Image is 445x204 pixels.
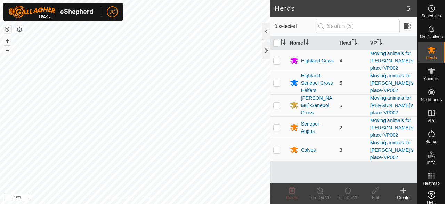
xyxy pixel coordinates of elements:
span: Heatmap [423,181,440,186]
div: Highland-Senepol Cross Heifers [301,72,334,94]
span: 0 selected [275,23,316,30]
span: JC [109,8,115,16]
span: Infra [427,160,435,165]
div: Edit [362,195,389,201]
button: – [3,46,11,54]
th: Head [337,36,367,50]
span: 3 [340,147,342,153]
div: Create [389,195,417,201]
span: Delete [286,195,298,200]
span: Status [425,139,437,144]
span: 4 [340,58,342,63]
p-sorticon: Activate to sort [303,40,309,46]
span: Animals [424,77,439,81]
p-sorticon: Activate to sort [377,40,382,46]
a: Moving animals for [PERSON_NAME]'s place-VP002 [370,95,414,115]
span: 5 [406,3,410,14]
a: Contact Us [142,195,162,201]
input: Search (S) [316,19,400,33]
span: 2 [340,125,342,130]
a: Privacy Policy [108,195,134,201]
img: Gallagher Logo [8,6,95,18]
button: + [3,37,11,45]
th: Name [287,36,337,50]
a: Moving animals for [PERSON_NAME]'s place-VP002 [370,118,414,138]
div: Calves [301,146,316,154]
div: Turn Off VP [306,195,334,201]
span: Herds [426,56,437,60]
div: Highland Cows [301,57,334,65]
a: Moving animals for [PERSON_NAME]'s place-VP002 [370,140,414,160]
span: 5 [340,80,342,86]
th: VP [367,36,417,50]
span: Schedules [421,14,441,18]
button: Map Layers [15,25,24,34]
a: Moving animals for [PERSON_NAME]'s place-VP002 [370,73,414,93]
h2: Herds [275,4,406,13]
span: VPs [427,119,435,123]
a: Moving animals for [PERSON_NAME]'s place-VP002 [370,51,414,71]
div: Senepol-Angus [301,120,334,135]
p-sorticon: Activate to sort [280,40,286,46]
div: [PERSON_NAME]-Senepol Cross [301,95,334,116]
span: Notifications [420,35,443,39]
button: Reset Map [3,25,11,33]
p-sorticon: Activate to sort [351,40,357,46]
div: Turn On VP [334,195,362,201]
span: Neckbands [421,98,442,102]
span: 5 [340,103,342,108]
